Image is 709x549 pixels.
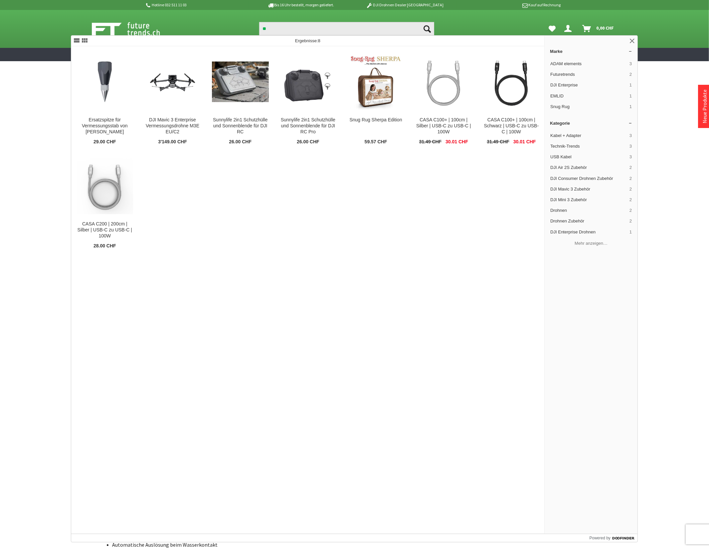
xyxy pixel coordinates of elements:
span: 2 [629,71,632,77]
img: Sunnylife 2in1 Schutzhülle und Sonnenblende für DJI RC [212,62,269,102]
p: DJI Drohnen Dealer [GEOGRAPHIC_DATA] [353,1,456,9]
a: CASA C200 | 200cm | Silber | USB-C zu USB-C | 100W CASA C200 | 200cm | Silber | USB-C zu USB-C | ... [71,151,139,254]
span: 26.00 CHF [229,139,252,145]
span: 3'149.00 CHF [158,139,187,145]
span: Kabel + Adapter [550,133,627,139]
a: Snug Rug Sherpa Edition Snug Rug Sherpa Edition 59.57 CHF [342,47,410,150]
a: Ersatzspitze für Vermessungsstab von Emlid Ersatzspitze für Vermessungsstab von [PERSON_NAME] 29.... [71,47,139,150]
div: Snug Rug Sherpa Edition [347,117,404,123]
span: DJI Enterprise Drohnen [550,229,627,235]
a: CASA C100+ | 100cm | Silber | USB-C zu USB-C | 100W CASA C100+ | 100cm | Silber | USB-C zu USB-C ... [410,47,477,150]
a: Warenkorb [580,22,618,35]
span: 1 [629,229,632,235]
span: 28.00 CHF [93,243,116,249]
span: 1 [629,82,632,88]
span: DJI Air 2S Zubehör [550,165,627,171]
span: DJI Mavic 3 Zubehör [550,186,627,192]
a: CASA C100+ | 100cm | Schwarz | USB-C zu USB-C | 100W CASA C100+ | 100cm | Schwarz | USB-C zu USB-... [478,47,545,150]
img: Sunnylife 2in1 Schutzhülle und Sonnenblende für DJI RC Pro [280,54,337,110]
span: Powered by [590,535,611,541]
a: Neue Produkte [701,89,708,123]
span: 2 [629,165,632,171]
span: 2 [629,218,632,224]
img: Snug Rug Sherpa Edition [347,54,404,110]
span: EMLID [550,93,627,99]
span: DJI Mini 3 Zubehör [550,197,627,203]
span: Drohnen [550,207,627,213]
img: CASA C100+ | 100cm | Schwarz | USB-C zu USB-C | 100W [483,54,540,110]
input: Produkt, Marke, Kategorie, EAN, Artikelnummer… [259,22,434,35]
span: 0,00 CHF [597,23,614,33]
a: DJI Mavic 3 Enterprise Vermessungsdrohne M3E EU/C2 DJI Mavic 3 Enterprise Vermessungsdrohne M3E E... [139,47,206,150]
span: 1 [629,93,632,99]
span: Drohnen Zubehör [550,218,627,224]
li: Automatische Auslösung beim Wasserkontakt [112,541,389,548]
div: CASA C200 | 200cm | Silber | USB-C zu USB-C | 100W [77,221,133,239]
img: DJI Mavic 3 Enterprise Vermessungsdrohne M3E EU/C2 [144,66,201,98]
span: 2 [629,197,632,203]
a: Sunnylife 2in1 Schutzhülle und Sonnenblende für DJI RC Sunnylife 2in1 Schutzhülle und Sonnenblend... [207,47,274,150]
span: 3 [629,133,632,139]
div: Sunnylife 2in1 Schutzhülle und Sonnenblende für DJI RC Pro [280,117,337,135]
p: Kauf auf Rechnung [457,1,561,9]
span: Ergebnisse: [295,38,320,43]
img: Ersatzspitze für Vermessungsstab von Emlid [77,54,133,110]
a: Powered by [590,534,638,542]
span: 2 [629,176,632,182]
img: Shop Futuretrends - zur Startseite wechseln [92,21,175,37]
span: 29.00 CHF [93,139,116,145]
div: DJI Mavic 3 Enterprise Vermessungsdrohne M3E EU/C2 [144,117,201,135]
div: CASA C100+ | 100cm | Schwarz | USB-C zu USB-C | 100W [483,117,540,135]
span: 1 [629,104,632,110]
span: 26.00 CHF [297,139,319,145]
span: Futuretrends [550,71,627,77]
span: 2 [629,186,632,192]
span: 59.57 CHF [365,139,387,145]
div: Ersatzspitze für Vermessungsstab von [PERSON_NAME] [77,117,133,135]
span: ADAM elements [550,61,627,67]
span: 8 [318,38,320,43]
span: 3 [629,61,632,67]
div: CASA C100+ | 100cm | Silber | USB-C zu USB-C | 100W [415,117,472,135]
img: CASA C100+ | 100cm | Silber | USB-C zu USB-C | 100W [415,54,472,110]
span: DJI Consumer Drohnen Zubehör [550,176,627,182]
a: Meine Favoriten [546,22,559,35]
span: USB Kabel [550,154,627,160]
a: Sunnylife 2in1 Schutzhülle und Sonnenblende für DJI RC Pro Sunnylife 2in1 Schutzhülle und Sonnenb... [274,47,342,150]
a: Marke [545,46,637,57]
p: Hotline 032 511 11 03 [145,1,249,9]
p: Bis 16 Uhr bestellt, morgen geliefert. [249,1,353,9]
span: 30.01 CHF [445,139,468,145]
span: 31.49 CHF [487,139,509,145]
span: Technik-Trends [550,143,627,149]
span: 30.01 CHF [513,139,536,145]
a: Hi, Serdar - Dein Konto [562,22,577,35]
a: Kategorie [545,118,637,128]
button: Mehr anzeigen… [547,238,635,249]
span: 3 [629,143,632,149]
span: 31.49 CHF [419,139,442,145]
img: CASA C200 | 200cm | Silber | USB-C zu USB-C | 100W [77,158,133,214]
span: 2 [629,207,632,213]
span: Snug Rug [550,104,627,110]
button: Suchen [420,22,434,35]
span: DJI Enterprise [550,82,627,88]
span: 3 [629,154,632,160]
div: Sunnylife 2in1 Schutzhülle und Sonnenblende für DJI RC [212,117,269,135]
